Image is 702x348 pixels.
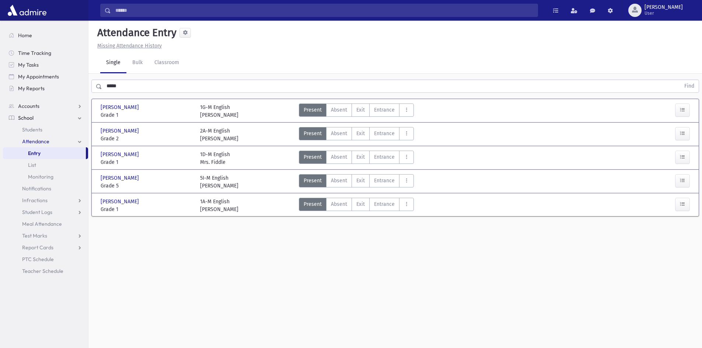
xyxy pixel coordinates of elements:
span: Entrance [374,153,395,161]
div: AttTypes [299,198,414,213]
div: 1G-M English [PERSON_NAME] [200,103,238,119]
span: Present [304,177,322,184]
span: Notifications [22,185,51,192]
h5: Attendance Entry [94,27,177,39]
span: My Appointments [18,73,59,80]
span: Grade 2 [101,135,193,143]
span: Absent [331,130,347,137]
input: Search [111,4,538,17]
span: Grade 1 [101,158,193,166]
span: Grade 1 [101,205,193,213]
a: Infractions [3,194,88,206]
a: Accounts [3,100,88,112]
span: Absent [331,200,347,208]
span: Exit [356,200,365,208]
a: List [3,159,88,171]
span: [PERSON_NAME] [101,198,140,205]
span: Entrance [374,106,395,114]
span: Absent [331,153,347,161]
span: Time Tracking [18,50,51,56]
span: Student Logs [22,209,52,215]
span: Entrance [374,130,395,137]
span: Infractions [22,197,48,204]
span: Teacher Schedule [22,268,63,274]
div: AttTypes [299,151,414,166]
span: Absent [331,177,347,184]
div: AttTypes [299,127,414,143]
span: PTC Schedule [22,256,54,263]
a: School [3,112,88,124]
span: Exit [356,130,365,137]
a: Teacher Schedule [3,265,88,277]
span: Accounts [18,103,39,109]
u: Missing Attendance History [97,43,162,49]
a: Test Marks [3,230,88,242]
span: [PERSON_NAME] [101,103,140,111]
img: AdmirePro [6,3,48,18]
div: AttTypes [299,103,414,119]
a: Home [3,29,88,41]
span: Exit [356,106,365,114]
a: Meal Attendance [3,218,88,230]
span: Exit [356,177,365,184]
span: Grade 1 [101,111,193,119]
span: Grade 5 [101,182,193,190]
a: Notifications [3,183,88,194]
span: Present [304,153,322,161]
span: Present [304,130,322,137]
button: Find [680,80,699,92]
span: My Reports [18,85,45,92]
a: Report Cards [3,242,88,253]
span: Absent [331,106,347,114]
span: My Tasks [18,61,39,68]
a: Classroom [149,53,185,73]
span: Entrance [374,177,395,184]
a: Time Tracking [3,47,88,59]
div: 2A-M English [PERSON_NAME] [200,127,238,143]
span: Present [304,200,322,208]
div: AttTypes [299,174,414,190]
span: Entry [28,150,41,157]
a: Single [100,53,126,73]
span: Exit [356,153,365,161]
span: Test Marks [22,232,47,239]
span: Entrance [374,200,395,208]
div: 1D-M English Mrs. Fiddle [200,151,230,166]
a: My Reports [3,82,88,94]
a: My Tasks [3,59,88,71]
a: PTC Schedule [3,253,88,265]
div: 5I-M English [PERSON_NAME] [200,174,238,190]
a: Student Logs [3,206,88,218]
span: Report Cards [22,244,53,251]
a: Bulk [126,53,149,73]
span: School [18,115,34,121]
a: Monitoring [3,171,88,183]
span: [PERSON_NAME] [101,151,140,158]
a: Missing Attendance History [94,43,162,49]
a: My Appointments [3,71,88,82]
a: Attendance [3,136,88,147]
span: [PERSON_NAME] [645,4,683,10]
div: 1A-M English [PERSON_NAME] [200,198,238,213]
span: [PERSON_NAME] [101,174,140,182]
span: Monitoring [28,173,53,180]
span: User [645,10,683,16]
span: Meal Attendance [22,221,62,227]
span: Home [18,32,32,39]
a: Entry [3,147,86,159]
span: List [28,162,36,168]
span: Present [304,106,322,114]
a: Students [3,124,88,136]
span: [PERSON_NAME] [101,127,140,135]
span: Students [22,126,42,133]
span: Attendance [22,138,49,145]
